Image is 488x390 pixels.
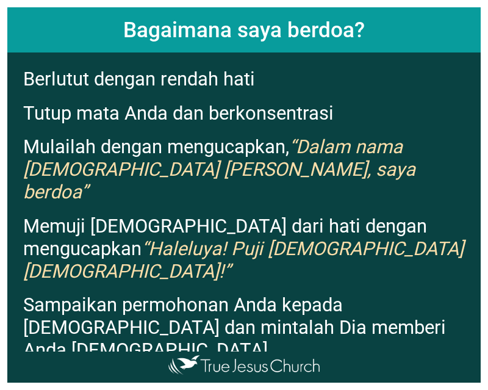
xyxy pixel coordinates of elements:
[7,7,481,52] h1: Bagaimana saya berdoa?
[23,215,473,283] p: Memuji [DEMOGRAPHIC_DATA] dari hati dengan mengucapkan
[23,294,473,361] p: Sampaikan permohonan Anda kepada [DEMOGRAPHIC_DATA] dan mintalah Dia memberi Anda [DEMOGRAPHIC_DATA]
[23,135,473,203] p: Mulailah dengan mengucapkan,
[23,237,464,283] em: “Haleluya! Puji [DEMOGRAPHIC_DATA] [DEMOGRAPHIC_DATA]!”
[23,135,415,203] em: “Dalam nama [DEMOGRAPHIC_DATA] [PERSON_NAME], saya berdoa”
[23,102,473,125] p: Tutup mata Anda dan berkonsentrasi
[23,68,473,90] p: Berlutut dengan rendah hati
